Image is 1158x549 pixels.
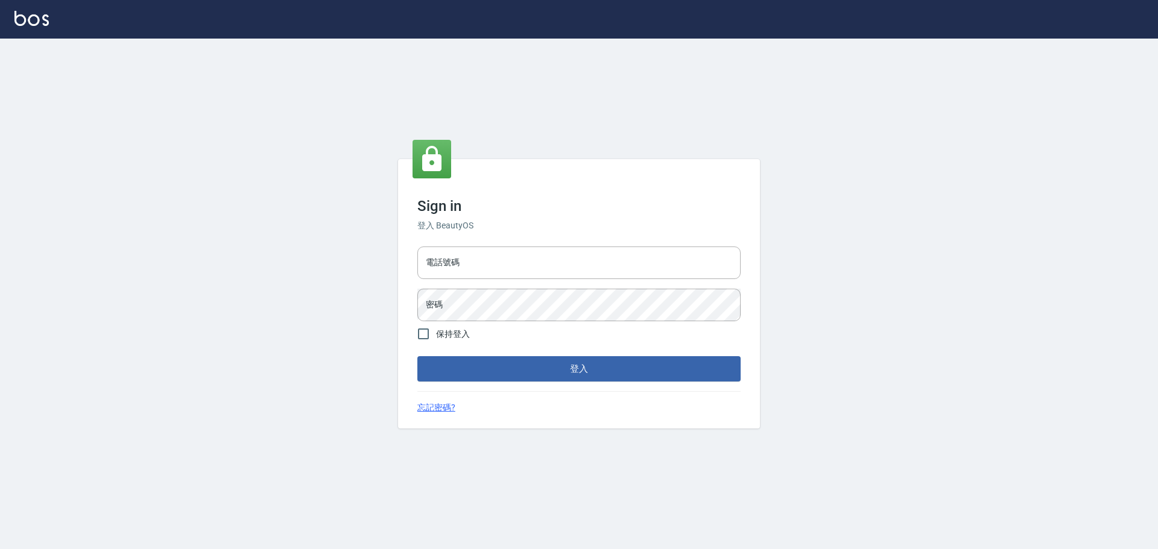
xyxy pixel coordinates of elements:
span: 保持登入 [436,328,470,340]
h6: 登入 BeautyOS [417,219,741,232]
img: Logo [14,11,49,26]
a: 忘記密碼? [417,401,455,414]
h3: Sign in [417,198,741,215]
button: 登入 [417,356,741,381]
